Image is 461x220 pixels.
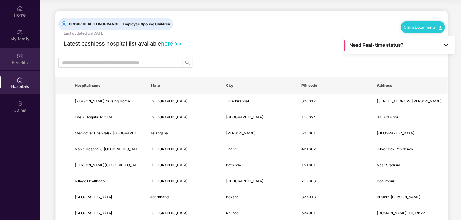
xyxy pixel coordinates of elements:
span: Noble Hospital & [GEOGRAPHIC_DATA] [75,147,141,151]
span: Latest cashless hospital list available [64,40,161,47]
span: [GEOGRAPHIC_DATA] [75,195,112,199]
td: Bathinda [221,157,297,173]
span: [GEOGRAPHIC_DATA] [150,163,188,167]
td: Bokaro [221,189,297,205]
span: Thane [226,147,237,151]
span: Begumpur [377,179,395,183]
th: PIN code [297,77,372,94]
td: Begampur [221,173,297,189]
span: 34 Grd Floor, [377,115,400,119]
td: Tiruchirappalli [221,94,297,110]
td: West Bengal [145,173,221,189]
td: Maharashtra [145,141,221,157]
th: City [221,77,297,94]
img: svg+xml;base64,PHN2ZyBpZD0iQmVuZWZpdHMiIHhtbG5zPSJodHRwOi8vd3d3LnczLm9yZy8yMDAwL3N2ZyIgd2lkdGg9Ij... [17,53,23,59]
span: Near Stadium [377,163,401,167]
span: [PERSON_NAME] [226,131,256,135]
span: Address [377,83,443,88]
td: Silver Oak Residency [372,141,448,157]
img: svg+xml;base64,PHN2ZyB3aWR0aD0iMjAiIGhlaWdodD0iMjAiIHZpZXdCb3g9IjAgMCAyMCAyMCIgZmlsbD0ibm9uZSIgeG... [17,29,23,35]
td: New Delhi [221,109,297,125]
td: Karim Nagar [221,125,297,141]
span: search [183,60,192,65]
img: svg+xml;base64,PHN2ZyBpZD0iQ2xhaW0iIHhtbG5zPSJodHRwOi8vd3d3LnczLm9yZy8yMDAwL3N2ZyIgd2lkdGg9IjIwIi... [17,101,23,107]
td: Village Healthcare [70,173,145,189]
span: GROUP HEALTH INSURANCE [66,21,173,27]
span: 524001 [301,211,316,215]
span: Nellore [226,211,238,215]
td: Eye 7 Hospital Pvt Ltd [70,109,145,125]
span: [PERSON_NAME][GEOGRAPHIC_DATA] [75,163,142,167]
span: [GEOGRAPHIC_DATA] [150,99,188,103]
img: svg+xml;base64,PHN2ZyB4bWxucz0iaHR0cDovL3d3dy53My5vcmcvMjAwMC9zdmciIHdpZHRoPSIxMC40IiBoZWlnaHQ9Ij... [439,26,442,30]
div: Last updated on [DATE] . [64,30,105,36]
span: Jharkhand [150,195,169,199]
span: 421302 [301,147,316,151]
td: Jharkhand [145,189,221,205]
span: [PERSON_NAME] Nursing Home [75,99,130,103]
td: Begumpur [372,173,448,189]
a: here >> [161,40,182,47]
span: Bokaro [226,195,238,199]
th: State [145,77,221,94]
img: Toggle Icon [443,42,449,48]
span: [GEOGRAPHIC_DATA] [377,131,415,135]
span: Iti More [PERSON_NAME] [377,195,421,199]
span: 827013 [301,195,316,199]
span: Village Healthcare [75,179,106,183]
span: [GEOGRAPHIC_DATA] [226,179,264,183]
td: 34 Grd Floor, [372,109,448,125]
span: Need Real-time status? [350,42,404,48]
img: svg+xml;base64,PHN2ZyBpZD0iSG9tZSIgeG1sbnM9Imh0dHA6Ly93d3cudzMub3JnLzIwMDAvc3ZnIiB3aWR0aD0iMjAiIG... [17,5,23,11]
span: [DOMAIN_NAME] .16/1/622 [377,211,426,215]
span: Telangana [150,131,168,135]
td: Delhi [145,109,221,125]
th: Address [372,77,448,94]
span: [GEOGRAPHIC_DATA] [226,115,264,119]
td: Chhabra Hospital [70,157,145,173]
td: Near Stadium [372,157,448,173]
span: 712306 [301,179,316,183]
span: Hospital name [75,83,141,88]
button: search [183,58,192,68]
span: [GEOGRAPHIC_DATA] [150,115,188,119]
td: Telangana [145,125,221,141]
td: 50,Bishop Road, [372,94,448,110]
td: Karimnagar [372,125,448,141]
span: Medicover Hospitals- [GEOGRAPHIC_DATA] [75,131,151,135]
span: [GEOGRAPHIC_DATA] [150,147,188,151]
span: 110024 [301,115,316,119]
td: Tamil Nadu [145,94,221,110]
span: [GEOGRAPHIC_DATA] [75,211,112,215]
td: Thane [221,141,297,157]
td: Punjab [145,157,221,173]
td: Noble Hospital & Cardiac Care Centre [70,141,145,157]
td: Iti More Chas [372,189,448,205]
td: Shiv Shakti Hospital And Research Centre [70,189,145,205]
a: Claim Documents [404,25,442,30]
span: Silver Oak Residency [377,147,414,151]
span: Eye 7 Hospital Pvt Ltd [75,115,112,119]
span: 151001 [301,163,316,167]
span: Bathinda [226,163,241,167]
td: Deepan Nursing Home [70,94,145,110]
span: [GEOGRAPHIC_DATA] [150,179,188,183]
span: [STREET_ADDRESS][PERSON_NAME], [377,99,443,103]
th: Hospital name [70,77,145,94]
img: svg+xml;base64,PHN2ZyBpZD0iSG9zcGl0YWxzIiB4bWxucz0iaHR0cDovL3d3dy53My5vcmcvMjAwMC9zdmciIHdpZHRoPS... [17,77,23,83]
span: 620017 [301,99,316,103]
td: Medicover Hospitals- Karimnagar [70,125,145,141]
span: - Employee Spouse Children [119,22,170,26]
span: [GEOGRAPHIC_DATA] [150,211,188,215]
span: Tiruchirappalli [226,99,251,103]
span: 505001 [301,131,316,135]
